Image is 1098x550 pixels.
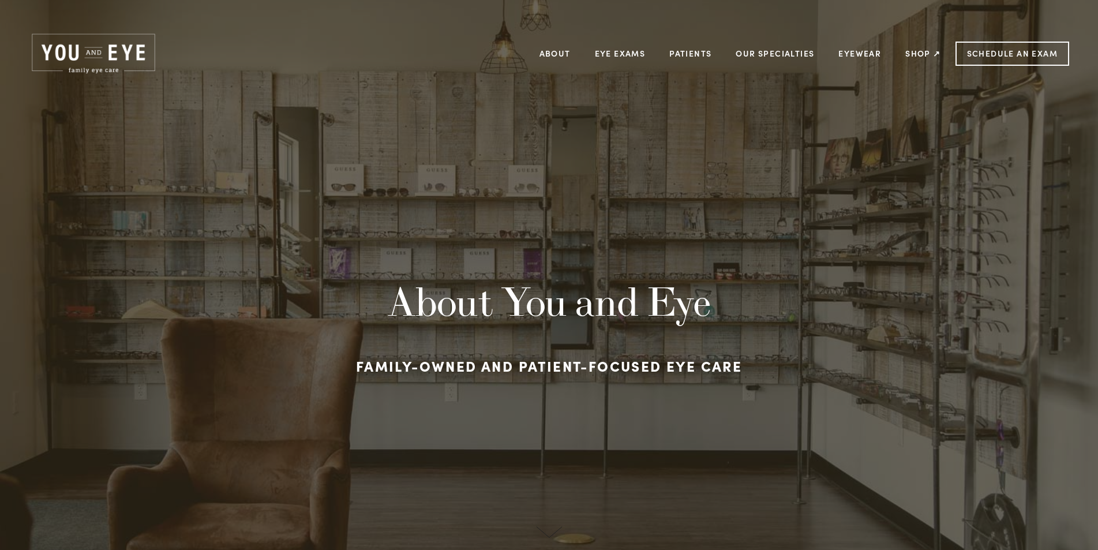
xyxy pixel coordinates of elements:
a: Schedule an Exam [955,42,1069,66]
h1: About You and Eye [232,278,866,325]
a: Patients [669,44,711,62]
a: Eye Exams [595,44,646,62]
a: Shop ↗ [905,44,940,62]
a: Our Specialties [736,48,814,59]
a: About [539,44,571,62]
img: Rochester, MN | You and Eye | Family Eye Care [29,32,158,76]
h3: Family-owned and patient-focused eye care [232,352,866,380]
a: Eyewear [838,44,881,62]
